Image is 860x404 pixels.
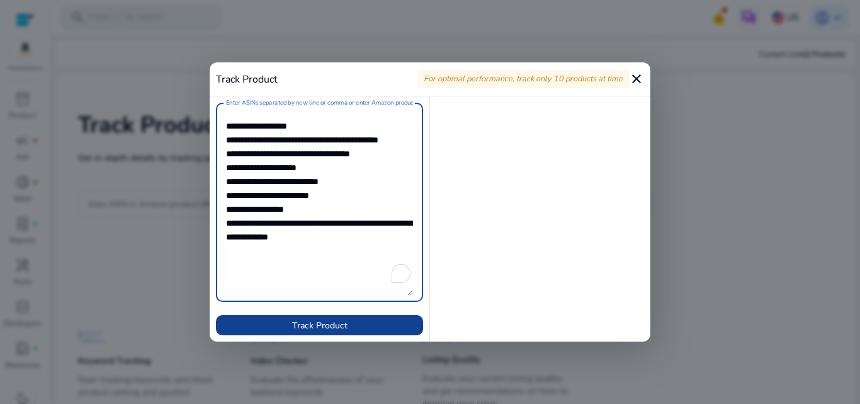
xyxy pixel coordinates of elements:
[629,71,644,86] mat-icon: close
[424,73,623,84] span: For optimal performance, track only 10 products at time
[292,319,348,332] span: Track Product
[216,315,423,335] button: Track Product
[226,99,444,108] mat-label: Enter ASINs separated by new line or comma or enter Amazon product page URL
[216,74,278,86] h4: Track Product
[226,109,413,296] textarea: To enrich screen reader interactions, please activate Accessibility in Grammarly extension settings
